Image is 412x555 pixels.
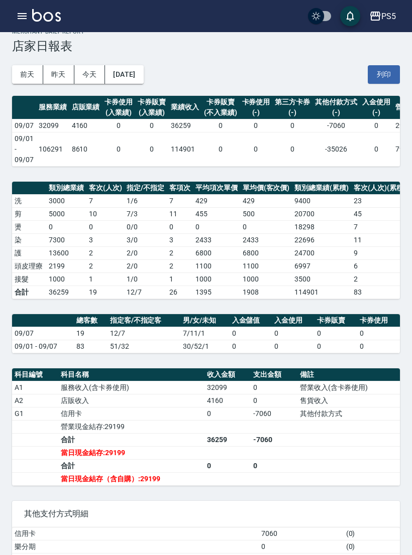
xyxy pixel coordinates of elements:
[240,233,292,246] td: 2433
[240,182,292,195] th: 單均價(客次價)
[362,107,390,118] div: (-)
[292,286,351,299] td: 114901
[204,107,237,118] div: (不入業績)
[74,340,108,353] td: 83
[12,540,259,553] td: 樂分期
[12,394,58,407] td: A2
[108,340,180,353] td: 51/32
[86,220,125,233] td: 0
[240,286,292,299] td: 1908
[124,272,167,286] td: 1 / 0
[315,314,357,327] th: 卡券販賣
[297,407,400,420] td: 其他付款方式
[193,207,240,220] td: 455
[167,233,193,246] td: 3
[292,259,351,272] td: 6997
[292,272,351,286] td: 3500
[43,65,74,84] button: 昨天
[230,327,272,340] td: 0
[138,97,166,107] div: 卡券販賣
[124,233,167,246] td: 3 / 0
[102,132,135,166] td: 0
[32,9,61,22] img: Logo
[167,207,193,220] td: 11
[193,246,240,259] td: 6800
[86,194,125,207] td: 7
[86,246,125,259] td: 2
[204,368,251,381] th: 收入金額
[362,97,390,107] div: 入金使用
[108,327,180,340] td: 12/7
[351,272,408,286] td: 2
[167,194,193,207] td: 7
[108,314,180,327] th: 指定客/不指定客
[251,459,297,472] td: 0
[240,132,273,166] td: 0
[275,97,310,107] div: 第三方卡券
[12,314,400,353] table: a dense table
[58,433,204,446] td: 合計
[12,527,259,540] td: 信用卡
[230,340,272,353] td: 0
[204,459,251,472] td: 0
[351,233,408,246] td: 11
[193,272,240,286] td: 1000
[69,119,102,132] td: 4160
[167,259,193,272] td: 2
[167,286,193,299] td: 26
[167,272,193,286] td: 1
[46,286,86,299] td: 36259
[12,220,46,233] td: 燙
[12,272,46,286] td: 接髮
[102,119,135,132] td: 0
[86,272,125,286] td: 1
[242,107,270,118] div: (-)
[12,132,36,166] td: 09/01 - 09/07
[292,207,351,220] td: 20700
[204,433,251,446] td: 36259
[124,259,167,272] td: 2 / 0
[58,420,204,433] td: 營業現金結存:29199
[365,6,400,27] button: PS5
[135,132,168,166] td: 0
[292,233,351,246] td: 22696
[58,446,204,459] td: 當日現金結存:29199
[124,286,167,299] td: 12/7
[46,259,86,272] td: 2199
[351,286,408,299] td: 83
[58,459,204,472] td: 合計
[105,65,143,84] button: [DATE]
[58,381,204,394] td: 服務收入(含卡券使用)
[168,96,201,119] th: 業績收入
[272,340,315,353] td: 0
[292,182,351,195] th: 類別總業績(累積)
[124,207,167,220] td: 7 / 3
[46,233,86,246] td: 7300
[193,233,240,246] td: 2433
[180,327,230,340] td: 7/11/1
[193,286,240,299] td: 1395
[351,246,408,259] td: 9
[297,394,400,407] td: 售貨收入
[360,132,393,166] td: 0
[351,207,408,220] td: 45
[180,340,230,353] td: 30/52/1
[12,246,46,259] td: 護
[272,132,313,166] td: 0
[124,246,167,259] td: 2 / 0
[12,381,58,394] td: A1
[58,368,204,381] th: 科目名稱
[240,207,292,220] td: 500
[36,119,69,132] td: 32099
[74,65,106,84] button: 今天
[315,327,357,340] td: 0
[360,119,393,132] td: 0
[58,472,204,485] td: 當日現金結存（含自購）:29199
[357,340,400,353] td: 0
[193,182,240,195] th: 平均項次單價
[12,119,36,132] td: 09/07
[124,220,167,233] td: 0 / 0
[204,381,251,394] td: 32099
[240,259,292,272] td: 1100
[124,194,167,207] td: 1 / 6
